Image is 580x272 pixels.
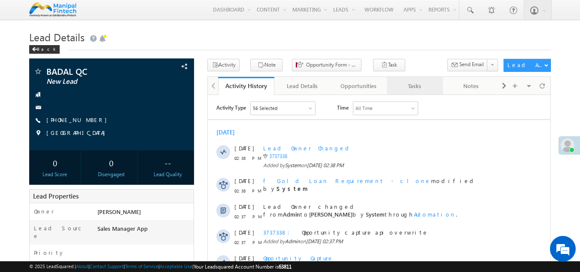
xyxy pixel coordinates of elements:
[29,30,85,44] span: Lead Details
[27,59,52,67] span: 02:38 PM
[148,9,165,17] div: All Time
[450,81,492,91] div: Notes
[76,263,88,269] a: About
[75,116,92,123] span: Admin
[77,67,93,73] span: System
[387,77,443,95] a: Tasks
[33,192,79,200] span: Lead Properties
[99,67,136,73] span: [DATE] 02:38 PM
[206,116,248,123] span: Automation
[46,129,109,138] span: [GEOGRAPHIC_DATA]
[97,208,141,215] span: [PERSON_NAME]
[306,61,358,69] span: Opportunity Form - Stage & Status
[69,90,100,97] strong: System
[88,171,135,178] div: Disengaged
[34,224,89,240] label: Lead Source
[77,143,92,150] span: Admin
[207,59,240,71] button: Activity
[34,208,54,215] label: Owner
[27,134,46,141] span: [DATE]
[27,159,46,167] span: [DATE]
[281,81,323,91] div: Lead Details
[46,77,148,86] span: New Lead
[55,177,306,184] span: Added by on
[394,81,435,91] div: Tasks
[504,59,551,72] button: Lead Actions
[94,134,221,141] span: Opportunity capture api overwrite
[90,263,124,269] a: Contact Support
[55,67,306,74] span: Added by on
[225,82,268,90] div: Activity History
[144,155,191,171] div: --
[55,82,306,98] span: modified by
[9,34,36,41] div: [DATE]
[29,2,77,17] img: Custom Logo
[144,171,191,178] div: Lead Quality
[129,6,141,19] span: Time
[95,224,194,236] div: Sales Manager App
[27,108,46,116] span: [DATE]
[27,92,52,100] span: 02:38 PM
[98,143,135,150] span: [DATE] 02:37 PM
[55,159,126,167] span: Opportunity Capture
[218,77,274,95] a: Activity History
[98,177,135,183] span: [DATE] 02:37 PM
[46,116,111,125] span: [PHONE_NUMBER]
[45,9,70,17] div: 56 Selected
[34,249,65,257] label: Priority
[31,155,79,171] div: 0
[77,177,92,183] span: Admin
[29,45,64,52] a: Back
[373,59,405,71] button: Task
[27,144,52,151] span: 02:37 PM
[194,263,292,270] span: Your Leadsquared Account Number is
[55,49,144,57] span: Lead Owner Changed
[9,6,38,19] span: Activity Type
[55,143,306,150] span: Added by on
[250,59,282,71] button: Note
[101,116,145,123] span: [PERSON_NAME]
[61,168,79,174] a: 3737338
[27,169,52,177] span: 02:37 PM
[158,116,177,123] span: System
[29,45,60,54] div: Back
[55,134,87,141] span: 3737338
[43,7,107,20] div: Sales Activity,f Gold Loan Requirement - clone,Gold Loan Requirement-12002,Email Bounced,Email Li...
[459,61,484,68] span: Send Email
[279,263,292,270] span: 63811
[31,171,79,178] div: Lead Score
[29,263,292,271] span: © 2025 LeadSquared | | | | |
[88,155,135,171] div: 0
[125,263,158,269] a: Terms of Service
[27,82,46,90] span: [DATE]
[292,59,361,71] button: Opportunity Form - Stage & Status
[27,49,46,57] span: [DATE]
[337,81,379,91] div: Opportunities
[160,263,192,269] a: Acceptable Use
[274,77,331,95] a: Lead Details
[331,77,387,95] a: Opportunities
[27,118,52,125] span: 02:37 PM
[55,108,249,123] span: Lead Owner changed from to by through .
[61,58,79,64] a: 3737338
[443,77,499,95] a: Notes
[55,82,223,89] span: f Gold Loan Requirement - clone
[507,61,544,69] div: Lead Actions
[447,59,488,71] button: Send Email
[46,67,148,76] span: BADAL QC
